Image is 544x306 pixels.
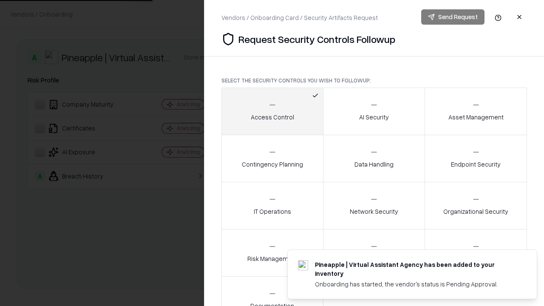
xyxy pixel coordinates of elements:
img: trypineapple.com [298,260,308,270]
div: Vendors / Onboarding Card / Security Artifacts Request [221,13,378,22]
button: Endpoint Security [425,135,527,182]
button: Asset Management [425,88,527,135]
p: Contingency Planning [242,160,303,169]
div: Onboarding has started, the vendor's status is Pending Approval. [315,280,516,289]
p: Data Handling [354,160,394,169]
div: Pineapple | Virtual Assistant Agency has been added to your inventory [315,260,516,278]
button: Threat Management [425,229,527,277]
p: Risk Management [247,254,297,263]
p: Asset Management [448,113,504,122]
p: Select the security controls you wish to followup: [221,77,527,84]
p: IT Operations [254,207,291,216]
button: IT Operations [221,182,323,229]
p: Organizational Security [443,207,508,216]
p: Endpoint Security [451,160,501,169]
button: Data Handling [323,135,425,182]
button: Contingency Planning [221,135,323,182]
button: Network Security [323,182,425,229]
button: Security Incidents [323,229,425,277]
p: Network Security [350,207,398,216]
button: Organizational Security [425,182,527,229]
p: Access Control [251,113,294,122]
button: Risk Management [221,229,323,277]
p: Request Security Controls Followup [238,32,395,46]
button: AI Security [323,88,425,135]
button: Access Control [221,88,323,135]
p: AI Security [359,113,389,122]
